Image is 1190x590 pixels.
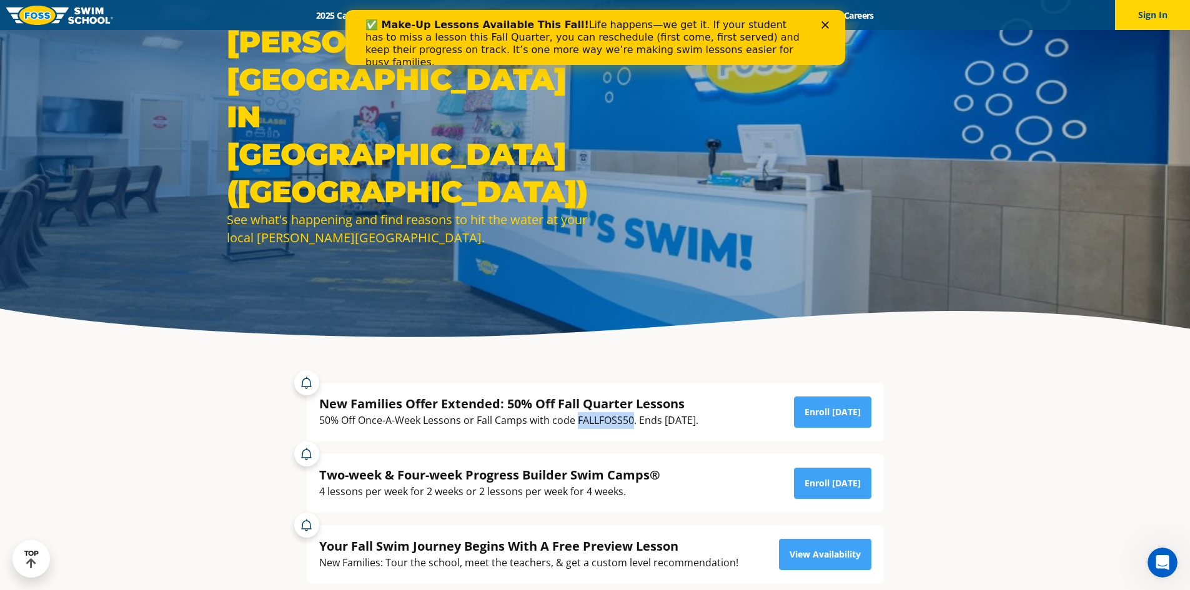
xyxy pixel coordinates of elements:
a: Careers [833,9,885,21]
div: Life happens—we get it. If your student has to miss a lesson this Fall Quarter, you can reschedul... [20,9,460,59]
div: 4 lessons per week for 2 weeks or 2 lessons per week for 4 weeks. [319,483,660,500]
a: View Availability [779,539,871,570]
div: Two-week & Four-week Progress Builder Swim Camps® [319,466,660,483]
div: New Families Offer Extended: 50% Off Fall Quarter Lessons [319,395,698,412]
div: New Families: Tour the school, meet the teachers, & get a custom level recommendation! [319,554,738,571]
a: Enroll [DATE] [794,396,871,428]
div: Your Fall Swim Journey Begins With A Free Preview Lesson [319,538,738,554]
div: TOP [24,549,39,569]
div: Close [476,11,488,19]
div: See what's happening and find reasons to hit the water at your local [PERSON_NAME][GEOGRAPHIC_DATA]. [227,210,589,247]
a: About [PERSON_NAME] [545,9,662,21]
iframe: Intercom live chat [1148,548,1178,578]
h1: [PERSON_NAME][GEOGRAPHIC_DATA] in [GEOGRAPHIC_DATA] ([GEOGRAPHIC_DATA]) [227,23,589,210]
img: FOSS Swim School Logo [6,6,113,25]
b: ✅ Make-Up Lessons Available This Fall! [20,9,244,21]
a: Blog [793,9,833,21]
a: Swim Path® Program [436,9,545,21]
a: Enroll [DATE] [794,468,871,499]
a: Swim Like [PERSON_NAME] [662,9,794,21]
iframe: Intercom live chat banner [345,10,845,65]
a: Schools [384,9,436,21]
div: 50% Off Once-A-Week Lessons or Fall Camps with code FALLFOSS50. Ends [DATE]. [319,412,698,429]
a: 2025 Calendar [305,9,384,21]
